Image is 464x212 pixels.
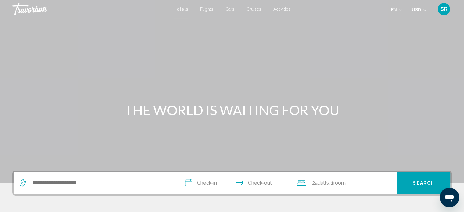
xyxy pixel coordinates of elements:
[14,172,450,194] div: Search widget
[312,179,329,187] span: 2
[329,179,345,187] span: , 1
[413,181,434,186] span: Search
[315,180,329,186] span: Adults
[441,6,448,12] span: SR
[397,172,450,194] button: Search
[333,180,345,186] span: Room
[246,7,261,12] a: Cruises
[179,172,291,194] button: Check in and out dates
[200,7,213,12] a: Flights
[273,7,290,12] a: Activities
[118,102,347,118] h1: THE WORLD IS WAITING FOR YOU
[291,172,397,194] button: Travelers: 2 adults, 0 children
[412,7,421,12] span: USD
[225,7,234,12] a: Cars
[391,7,397,12] span: en
[174,7,188,12] a: Hotels
[436,3,452,16] button: User Menu
[12,3,167,15] a: Travorium
[391,5,403,14] button: Change language
[412,5,427,14] button: Change currency
[440,188,459,207] iframe: Кнопка запуска окна обмена сообщениями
